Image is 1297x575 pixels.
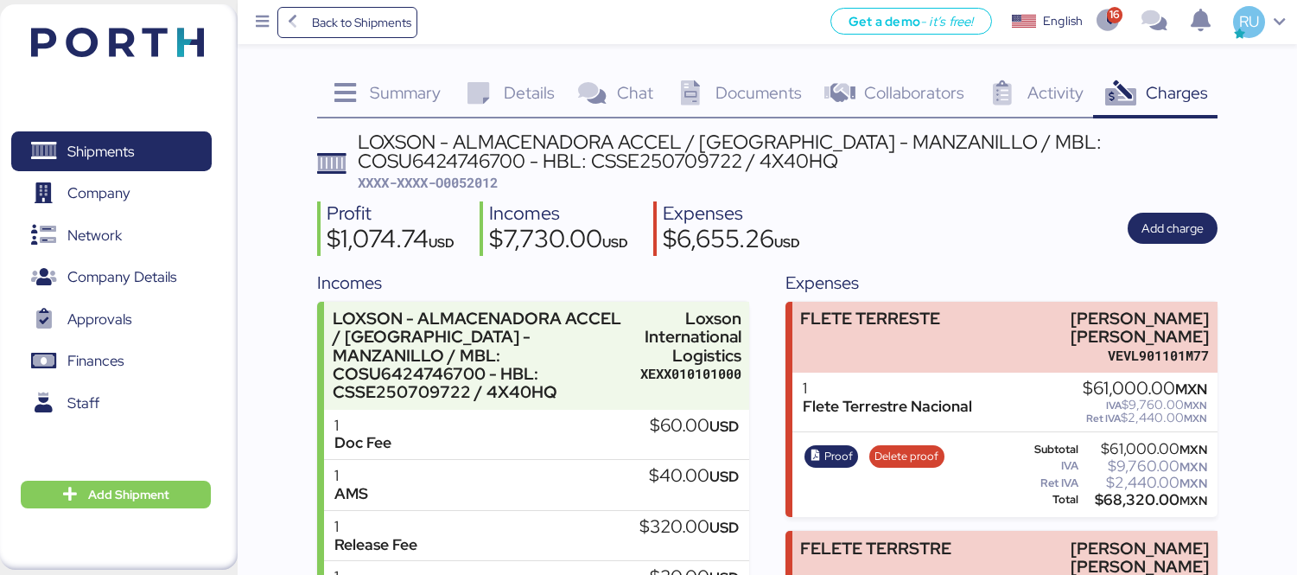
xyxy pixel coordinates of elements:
[864,81,964,104] span: Collaborators
[804,445,858,468] button: Proof
[640,310,741,364] div: Loxson International Logistics
[774,234,800,251] span: USD
[67,139,134,164] span: Shipments
[11,342,212,381] a: Finances
[67,223,122,248] span: Network
[1020,477,1078,489] div: Ret IVA
[709,417,739,436] span: USD
[334,417,391,435] div: 1
[21,481,211,508] button: Add Shipment
[67,307,131,332] span: Approvals
[1179,476,1207,491] span: MXN
[649,467,739,486] div: $40.00
[1175,380,1207,399] span: MXN
[1141,218,1204,239] span: Add charge
[11,174,212,214] a: Company
[67,181,130,206] span: Company
[327,201,455,227] div: Profit
[11,215,212,255] a: Network
[640,365,741,383] div: XEXX010101000
[1020,460,1078,472] div: IVA
[11,383,212,423] a: Staff
[602,234,628,251] span: USD
[333,310,632,401] div: LOXSON - ALMACENADORA ACCEL / [GEOGRAPHIC_DATA] - MANZANILLO / MBL: COSU6424746700 - HBL: CSSE250...
[1239,10,1259,33] span: RU
[1083,399,1207,412] div: $9,760.00
[370,81,441,104] span: Summary
[1020,444,1078,456] div: Subtotal
[785,270,1218,296] div: Expenses
[1146,81,1208,104] span: Charges
[1086,412,1121,425] span: Ret IVA
[327,227,455,256] div: $1,074.74
[358,174,498,191] span: XXXX-XXXX-O0052012
[317,270,749,296] div: Incomes
[67,348,124,374] span: Finances
[1179,459,1207,475] span: MXN
[358,132,1218,171] div: LOXSON - ALMACENADORA ACCEL / [GEOGRAPHIC_DATA] - MANZANILLO / MBL: COSU6424746700 - HBL: CSSE250...
[11,131,212,171] a: Shipments
[1184,399,1207,412] span: MXN
[824,447,853,466] span: Proof
[650,417,739,436] div: $60.00
[663,201,800,227] div: Expenses
[803,380,972,398] div: 1
[1043,12,1083,30] div: English
[67,391,99,416] span: Staff
[964,347,1210,365] div: VEVL901101M77
[800,310,940,328] div: FLETE TERRESTE
[1184,412,1207,425] span: MXN
[1083,380,1207,399] div: $61,000.00
[1020,494,1078,506] div: Total
[1082,443,1208,456] div: $61,000.00
[248,8,277,37] button: Menu
[277,7,418,38] a: Back to Shipments
[1082,494,1208,507] div: $68,320.00
[639,518,739,537] div: $320.00
[1083,412,1207,425] div: $2,440.00
[67,265,176,290] span: Company Details
[617,81,653,104] span: Chat
[88,484,169,505] span: Add Shipment
[11,258,212,297] a: Company Details
[312,12,411,33] span: Back to Shipments
[11,299,212,339] a: Approvals
[800,540,951,558] div: FELETE TERRSTRE
[1179,442,1207,457] span: MXN
[964,310,1210,346] div: [PERSON_NAME] [PERSON_NAME]
[504,81,555,104] span: Details
[489,227,628,256] div: $7,730.00
[1179,493,1207,508] span: MXN
[1128,213,1218,244] button: Add charge
[1106,399,1122,412] span: IVA
[663,227,800,256] div: $6,655.26
[803,398,972,416] div: Flete Terrestre Nacional
[334,518,417,536] div: 1
[334,485,368,503] div: AMS
[709,518,739,537] span: USD
[334,434,391,452] div: Doc Fee
[715,81,802,104] span: Documents
[1027,81,1084,104] span: Activity
[1082,460,1208,473] div: $9,760.00
[334,467,368,485] div: 1
[429,234,455,251] span: USD
[489,201,628,227] div: Incomes
[709,467,739,486] span: USD
[334,536,417,554] div: Release Fee
[1082,476,1208,489] div: $2,440.00
[869,445,944,468] button: Delete proof
[874,447,938,466] span: Delete proof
